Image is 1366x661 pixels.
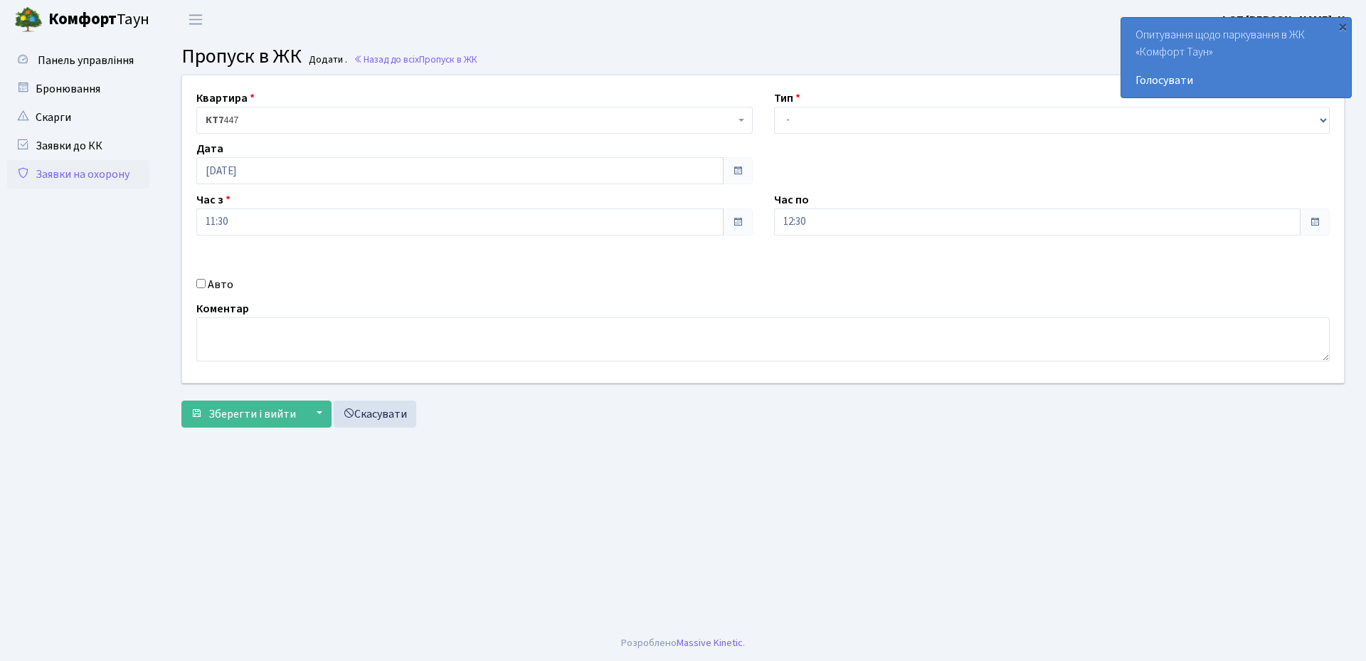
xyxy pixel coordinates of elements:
label: Квартира [196,90,255,107]
a: Бронювання [7,75,149,103]
a: Скасувати [334,401,416,428]
label: Авто [208,276,233,293]
b: Комфорт [48,8,117,31]
label: Час з [196,191,231,208]
a: ФОП [PERSON_NAME]. Н. [1219,11,1349,28]
div: × [1335,19,1350,33]
span: <b>КТ7</b>&nbsp;&nbsp;&nbsp;447 [206,113,735,127]
a: Назад до всіхПропуск в ЖК [354,53,477,66]
span: Пропуск в ЖК [419,53,477,66]
a: Massive Kinetic [677,635,743,650]
span: Зберегти і вийти [208,406,296,422]
small: Додати . [306,54,347,66]
button: Зберегти і вийти [181,401,305,428]
a: Заявки на охорону [7,160,149,189]
div: Опитування щодо паркування в ЖК «Комфорт Таун» [1121,18,1351,97]
a: Панель управління [7,46,149,75]
span: Таун [48,8,149,32]
button: Переключити навігацію [178,8,213,31]
span: Панель управління [38,53,134,68]
span: Пропуск в ЖК [181,42,302,70]
img: logo.png [14,6,43,34]
label: Час по [774,191,809,208]
a: Заявки до КК [7,132,149,160]
b: КТ7 [206,113,223,127]
label: Тип [774,90,800,107]
b: ФОП [PERSON_NAME]. Н. [1219,12,1349,28]
a: Голосувати [1135,72,1337,89]
a: Скарги [7,103,149,132]
label: Коментар [196,300,249,317]
div: Розроблено . [621,635,745,651]
span: <b>КТ7</b>&nbsp;&nbsp;&nbsp;447 [196,107,753,134]
label: Дата [196,140,223,157]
